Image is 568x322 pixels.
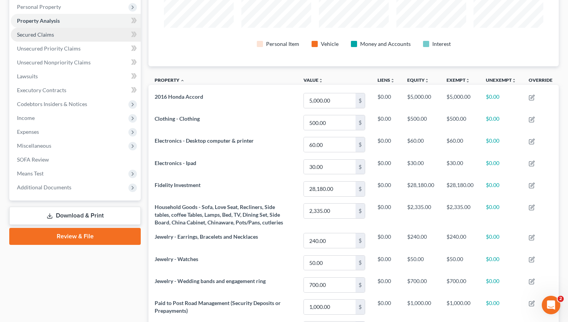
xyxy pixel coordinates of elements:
td: $0.00 [371,200,401,229]
span: Electronics - Ipad [155,160,196,166]
i: expand_less [180,78,185,83]
span: Fidelity Investment [155,182,201,188]
span: Jewelry - Earrings, Bracelets and Necklaces [155,233,258,240]
td: $500.00 [401,112,440,134]
td: $0.00 [480,230,522,252]
a: Exemptunfold_more [447,77,470,83]
td: $2,335.00 [401,200,440,229]
a: Executory Contracts [11,83,141,97]
span: Household Goods - Sofa, Love Seat, Recliners, Side tables, coffee Tables, Lamps, Bed, TV, Dining ... [155,204,283,226]
i: unfold_more [319,78,323,83]
td: $240.00 [401,230,440,252]
div: Money and Accounts [360,40,411,48]
td: $5,000.00 [440,89,480,111]
span: Jewelry - Watches [155,256,198,262]
td: $500.00 [440,112,480,134]
div: $ [356,233,365,248]
input: 0.00 [304,300,356,314]
td: $30.00 [401,156,440,178]
span: Electronics - Desktop computer & printer [155,137,254,144]
span: Additional Documents [17,184,71,191]
th: Override [522,72,559,90]
span: Means Test [17,170,44,177]
a: Review & File [9,228,141,245]
span: 2016 Honda Accord [155,93,203,100]
a: Secured Claims [11,28,141,42]
td: $0.00 [480,200,522,229]
a: Property Analysis [11,14,141,28]
i: unfold_more [465,78,470,83]
div: $ [356,300,365,314]
div: $ [356,256,365,270]
span: Unsecured Priority Claims [17,45,81,52]
td: $0.00 [371,89,401,111]
td: $0.00 [371,230,401,252]
span: Paid to Post Road Management (Security Deposits or Prepayments) [155,300,281,314]
a: Lawsuits [11,69,141,83]
td: $1,000.00 [440,296,480,318]
span: Jewelry - Wedding bands and engagement ring [155,278,266,284]
td: $60.00 [401,134,440,156]
input: 0.00 [304,204,356,218]
td: $28,180.00 [440,178,480,200]
i: unfold_more [390,78,395,83]
i: unfold_more [425,78,429,83]
span: Lawsuits [17,73,38,79]
div: $ [356,204,365,218]
td: $0.00 [480,252,522,274]
input: 0.00 [304,115,356,130]
td: $0.00 [480,296,522,318]
a: Download & Print [9,207,141,225]
td: $1,000.00 [401,296,440,318]
span: Income [17,115,35,121]
span: Unsecured Nonpriority Claims [17,59,91,66]
td: $60.00 [440,134,480,156]
input: 0.00 [304,182,356,196]
div: $ [356,182,365,196]
td: $700.00 [440,274,480,296]
span: Codebtors Insiders & Notices [17,101,87,107]
span: SOFA Review [17,156,49,163]
td: $0.00 [371,156,401,178]
div: Interest [432,40,451,48]
td: $0.00 [480,134,522,156]
td: $5,000.00 [401,89,440,111]
span: Personal Property [17,3,61,10]
td: $0.00 [371,296,401,318]
input: 0.00 [304,233,356,248]
i: unfold_more [512,78,516,83]
td: $0.00 [371,134,401,156]
td: $0.00 [371,112,401,134]
div: $ [356,137,365,152]
td: $0.00 [480,274,522,296]
td: $240.00 [440,230,480,252]
input: 0.00 [304,160,356,174]
span: Secured Claims [17,31,54,38]
span: Clothing - Clothing [155,115,200,122]
span: Miscellaneous [17,142,51,149]
a: Equityunfold_more [407,77,429,83]
a: Unsecured Priority Claims [11,42,141,56]
td: $2,335.00 [440,200,480,229]
span: Expenses [17,128,39,135]
div: Personal Item [266,40,299,48]
input: 0.00 [304,256,356,270]
a: SOFA Review [11,153,141,167]
td: $0.00 [480,112,522,134]
div: $ [356,93,365,108]
iframe: Intercom live chat [542,296,560,314]
div: $ [356,115,365,130]
a: Valueunfold_more [303,77,323,83]
td: $50.00 [401,252,440,274]
div: $ [356,160,365,174]
td: $700.00 [401,274,440,296]
td: $0.00 [371,178,401,200]
input: 0.00 [304,93,356,108]
div: $ [356,278,365,292]
input: 0.00 [304,278,356,292]
input: 0.00 [304,137,356,152]
span: Executory Contracts [17,87,66,93]
div: Vehicle [321,40,339,48]
a: Unsecured Nonpriority Claims [11,56,141,69]
td: $30.00 [440,156,480,178]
